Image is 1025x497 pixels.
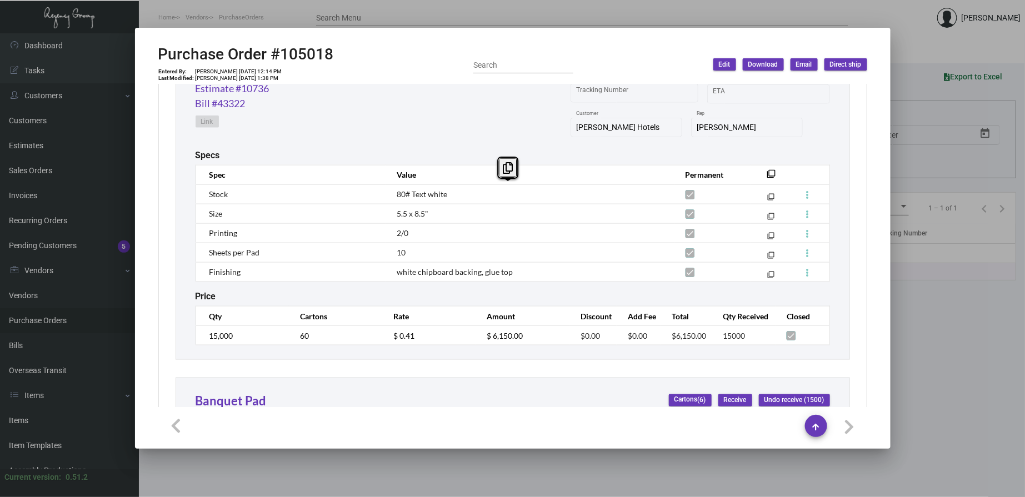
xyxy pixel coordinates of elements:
[382,307,476,326] th: Rate
[209,267,241,277] span: Finishing
[195,68,283,75] td: [PERSON_NAME] [DATE] 12:14 PM
[674,395,706,405] span: Cartons
[669,394,712,406] button: Cartons(6)
[759,394,830,406] button: Undo receive (1500)
[196,394,267,409] a: Banquet Pad
[581,331,600,340] span: $0.00
[767,254,774,261] mat-icon: filter_none
[767,273,774,280] mat-icon: filter_none
[617,307,661,326] th: Add Fee
[719,60,731,69] span: Edit
[830,60,862,69] span: Direct ship
[824,58,867,71] button: Direct ship
[476,307,569,326] th: Amount
[397,228,408,238] span: 2/0
[791,58,818,71] button: Email
[796,60,812,69] span: Email
[712,307,776,326] th: Qty Received
[158,75,195,82] td: Last Modified:
[201,117,213,127] span: Link
[158,45,334,64] h2: Purchase Order #105018
[209,228,238,238] span: Printing
[767,234,774,242] mat-icon: filter_none
[209,209,223,218] span: Size
[661,307,712,326] th: Total
[723,331,746,340] span: 15000
[743,58,784,71] button: Download
[718,394,752,406] button: Receive
[196,291,216,302] h2: Price
[628,331,647,340] span: $0.00
[196,150,220,160] h2: Specs
[503,162,513,174] i: Copy
[713,58,736,71] button: Edit
[724,396,747,405] span: Receive
[196,96,246,111] a: Bill #43322
[66,471,88,483] div: 0.51.2
[289,307,382,326] th: Cartons
[757,89,810,98] input: End date
[674,165,751,184] th: Permanent
[767,173,776,182] mat-icon: filter_none
[397,267,513,277] span: white chipboard backing, glue top
[672,331,707,340] span: $6,150.00
[196,165,386,184] th: Spec
[748,60,778,69] span: Download
[767,195,774,203] mat-icon: filter_none
[209,189,228,199] span: Stock
[397,248,406,257] span: 10
[764,396,824,405] span: Undo receive (1500)
[397,209,428,218] span: 5.5 x 8.5"
[767,215,774,222] mat-icon: filter_none
[195,75,283,82] td: [PERSON_NAME] [DATE] 1:38 PM
[4,471,61,483] div: Current version:
[158,68,195,75] td: Entered By:
[397,189,447,199] span: 80# Text white
[569,307,617,326] th: Discount
[386,165,674,184] th: Value
[776,307,829,326] th: Closed
[196,307,289,326] th: Qty
[209,248,260,257] span: Sheets per Pad
[196,81,269,96] a: Estimate #10736
[713,89,747,98] input: Start date
[196,116,219,128] button: Link
[698,396,706,404] span: (6)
